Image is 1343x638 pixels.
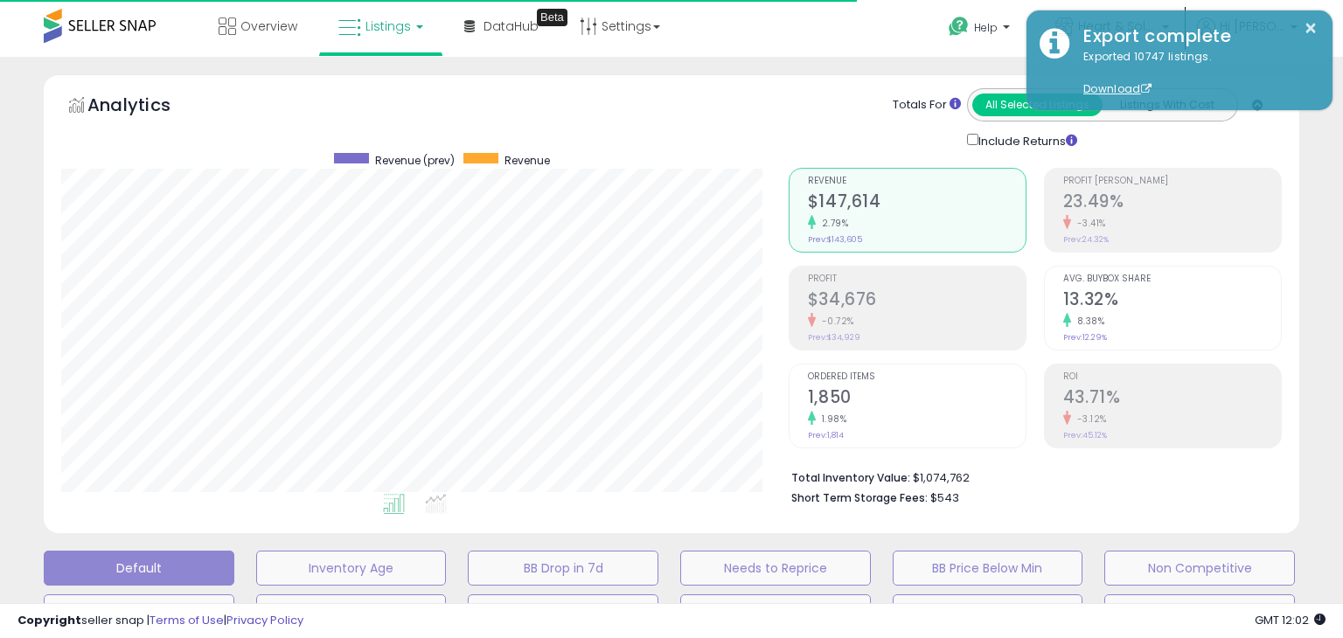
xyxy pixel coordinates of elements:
[791,466,1269,487] li: $1,074,762
[1083,81,1152,96] a: Download
[808,234,862,245] small: Prev: $143,605
[808,332,860,343] small: Prev: $34,929
[1255,612,1326,628] span: 2025-09-8 12:02 GMT
[791,470,910,485] b: Total Inventory Value:
[808,177,1026,186] span: Revenue
[1063,289,1281,313] h2: 13.32%
[680,594,871,629] button: 30 Day Decrease
[816,217,849,230] small: 2.79%
[1070,24,1319,49] div: Export complete
[1063,274,1281,284] span: Avg. Buybox Share
[226,612,303,628] a: Privacy Policy
[808,372,1026,382] span: Ordered Items
[484,17,539,35] span: DataHub
[948,16,970,38] i: Get Help
[1104,594,1295,629] button: VELOCITY + FBA TOTAL
[1071,217,1106,230] small: -3.41%
[893,97,961,114] div: Totals For
[256,551,447,586] button: Inventory Age
[808,387,1026,411] h2: 1,850
[44,551,234,586] button: Default
[808,191,1026,215] h2: $147,614
[1063,430,1107,440] small: Prev: 45.12%
[1063,332,1107,343] small: Prev: 12.29%
[150,612,224,628] a: Terms of Use
[893,551,1083,586] button: BB Price Below Min
[17,612,81,628] strong: Copyright
[365,17,411,35] span: Listings
[1071,413,1107,426] small: -3.12%
[1070,49,1319,98] div: Exported 10747 listings.
[1063,387,1281,411] h2: 43.71%
[375,153,455,168] span: Revenue (prev)
[468,551,658,586] button: BB Drop in 7d
[240,17,297,35] span: Overview
[1104,551,1295,586] button: Non Competitive
[808,289,1026,313] h2: $34,676
[256,594,447,629] button: Selling @ Max
[1304,17,1318,39] button: ×
[954,130,1098,150] div: Include Returns
[1063,234,1109,245] small: Prev: 24.32%
[87,93,205,121] h5: Analytics
[44,594,234,629] button: Top Sellers
[1063,372,1281,382] span: ROI
[17,613,303,629] div: seller snap | |
[1063,177,1281,186] span: Profit [PERSON_NAME]
[816,315,854,328] small: -0.72%
[816,413,847,426] small: 1.98%
[791,490,928,505] b: Short Term Storage Fees:
[893,594,1083,629] button: repricing
[974,20,998,35] span: Help
[680,551,871,586] button: Needs to Reprice
[972,94,1103,116] button: All Selected Listings
[1063,191,1281,215] h2: 23.49%
[468,594,658,629] button: Items Being Repriced
[1071,315,1105,328] small: 8.38%
[504,153,550,168] span: Revenue
[930,489,959,506] span: $543
[935,3,1027,57] a: Help
[808,430,844,440] small: Prev: 1,814
[808,274,1026,284] span: Profit
[537,9,567,26] div: Tooltip anchor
